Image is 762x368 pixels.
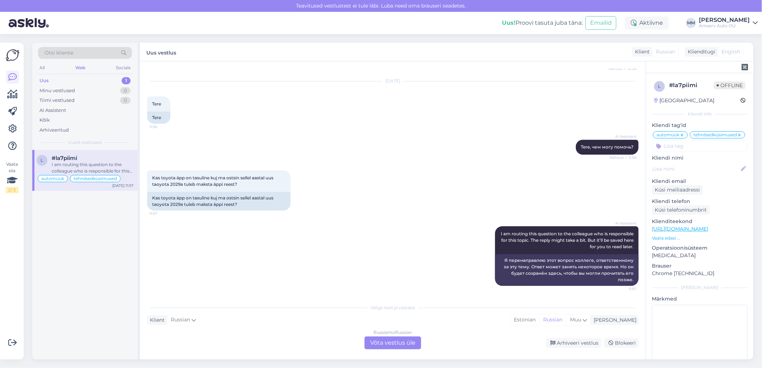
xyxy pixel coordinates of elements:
[652,235,748,241] p: Vaata edasi ...
[610,221,636,226] span: AI Assistent
[654,97,714,104] div: [GEOGRAPHIC_DATA]
[52,155,77,161] span: #la7piimi
[699,17,758,29] a: [PERSON_NAME]Amserv Auto OÜ
[591,316,636,324] div: [PERSON_NAME]
[652,141,748,151] input: Lisa tag
[652,218,748,225] p: Klienditeekond
[122,77,131,84] div: 1
[652,226,708,232] a: [URL][DOMAIN_NAME]
[610,286,636,292] span: 11:57
[686,18,696,28] div: MM
[652,122,748,129] p: Kliendi tag'id
[38,63,46,72] div: All
[147,305,639,311] div: Valige keel ja vastake
[69,139,102,146] span: Uued vestlused
[39,77,49,84] div: Uus
[685,48,715,56] div: Klienditugi
[39,117,50,124] div: Kõik
[152,175,274,187] span: Kas toyota äpp on tasuline kuj ma ostsin sellel aastal uus taoyota 2029a tuleb maksta äppi reest?
[652,244,748,252] p: Operatsioonisüsteem
[364,336,421,349] div: Võta vestlus üle
[39,107,66,114] div: AI Assistent
[39,97,75,104] div: Tiimi vestlused
[39,87,75,94] div: Minu vestlused
[657,133,679,137] span: automüük
[625,16,669,29] div: Aktiivne
[39,127,69,134] div: Arhiveeritud
[585,16,616,30] button: Emailid
[632,48,650,56] div: Klient
[74,63,87,72] div: Web
[41,176,64,181] span: automüük
[501,231,635,249] span: I am routing this question to the colleague who is responsible for this topic. The reply might ta...
[171,316,190,324] span: Russian
[699,17,750,23] div: [PERSON_NAME]
[44,49,73,57] span: Otsi kliente
[374,329,412,336] div: Russian to Russian
[652,165,739,173] input: Lisa nimi
[570,316,581,323] span: Muu
[604,338,639,348] div: Blokeeri
[608,66,636,71] span: Nähtud ✓ 12:06
[147,316,165,324] div: Klient
[495,254,639,286] div: Я перенаправляю этот вопрос коллеге, ответственному за эту тему. Ответ может занять некоторое вре...
[699,23,750,29] div: Amserv Auto OÜ
[502,19,583,27] div: Proovi tasuta juba täna:
[502,19,516,26] b: Uus!
[652,284,748,291] div: [PERSON_NAME]
[147,78,639,84] div: [DATE]
[656,48,675,56] span: Russian
[146,47,176,57] label: Uus vestlus
[693,133,737,137] span: tehnilsedküsimused
[152,101,161,107] span: Tere
[147,112,170,124] div: Tere
[112,183,133,188] div: [DATE] 11:57
[6,161,19,193] div: Vaata siia
[74,176,117,181] span: tehnilsedküsimused
[652,270,748,277] p: Chrome [TECHNICAL_ID]
[652,185,703,195] div: Küsi meiliaadressi
[652,295,748,303] p: Märkmed
[652,205,710,215] div: Küsi telefoninumbrit
[742,64,748,70] img: zendesk
[41,157,43,163] span: l
[52,161,133,174] div: I am routing this question to the colleague who is responsible for this topic. The reply might ta...
[114,63,132,72] div: Socials
[581,144,634,150] span: Tere, чем могу помочь?
[652,198,748,205] p: Kliendi telefon
[510,315,539,325] div: Estonian
[6,48,19,62] img: Askly Logo
[546,338,601,348] div: Arhiveeri vestlus
[610,155,636,160] span: Nähtud ✓ 11:56
[6,187,19,193] div: 2 / 3
[714,81,745,89] span: Offline
[652,154,748,162] p: Kliendi nimi
[149,124,176,129] span: 11:56
[610,134,636,139] span: AI Assistent
[658,84,661,89] span: l
[147,192,291,211] div: Kas toyota äpp on tasuline kuj ma ostsin sellel aastal uus taoyota 2029a tuleb maksta äppi reest?
[120,97,131,104] div: 0
[652,252,748,259] p: [MEDICAL_DATA]
[721,48,740,56] span: English
[652,262,748,270] p: Brauser
[669,81,714,90] div: # la7piimi
[652,111,748,117] div: Kliendi info
[539,315,566,325] div: Russian
[149,211,176,216] span: 11:57
[652,178,748,185] p: Kliendi email
[120,87,131,94] div: 0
